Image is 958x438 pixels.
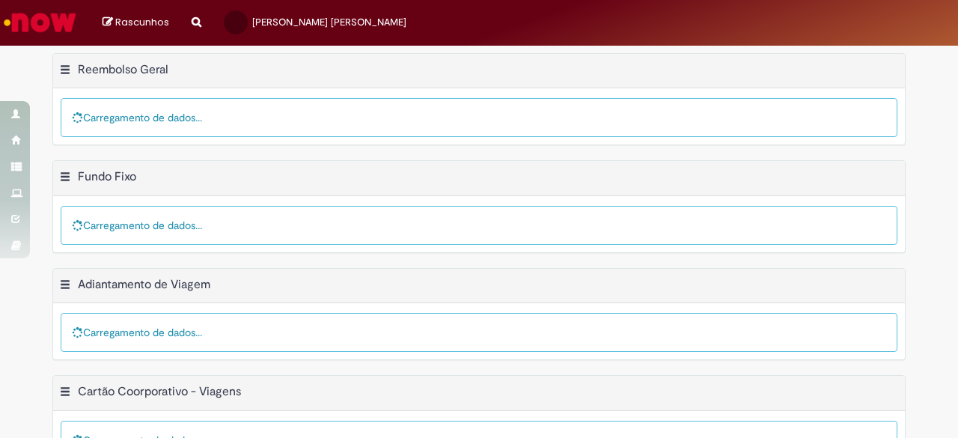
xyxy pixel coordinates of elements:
button: Reembolso Geral Menu de contexto [59,62,71,82]
h2: Reembolso Geral [78,62,168,77]
h2: Adiantamento de Viagem [78,277,210,292]
div: Carregamento de dados... [61,206,897,245]
button: Adiantamento de Viagem Menu de contexto [59,277,71,296]
a: Rascunhos [103,16,169,30]
div: Carregamento de dados... [61,98,897,137]
h2: Fundo Fixo [78,169,136,184]
div: Carregamento de dados... [61,313,897,352]
img: ServiceNow [1,7,79,37]
span: Rascunhos [115,15,169,29]
button: Cartão Coorporativo - Viagens Menu de contexto [59,384,71,404]
span: [PERSON_NAME] [PERSON_NAME] [252,16,406,28]
button: Fundo Fixo Menu de contexto [59,169,71,189]
h2: Cartão Coorporativo - Viagens [78,385,241,400]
